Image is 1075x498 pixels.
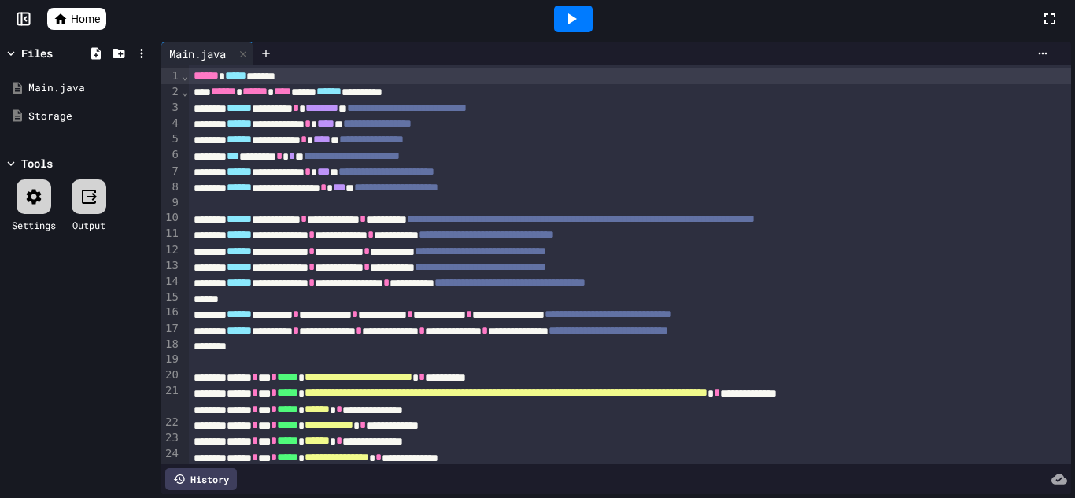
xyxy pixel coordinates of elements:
div: 16 [161,304,181,320]
div: 24 [161,446,181,462]
div: 13 [161,258,181,274]
div: Output [72,218,105,232]
div: 22 [161,415,181,430]
div: 14 [161,274,181,290]
a: Home [47,8,106,30]
div: Tools [21,155,53,172]
div: 20 [161,367,181,383]
div: 11 [161,226,181,242]
div: 5 [161,131,181,147]
div: 1 [161,68,181,84]
div: 10 [161,210,181,226]
div: Main.java [28,80,151,96]
div: 3 [161,100,181,116]
div: 25 [161,462,181,478]
div: History [165,468,237,490]
div: Settings [12,218,56,232]
div: 4 [161,116,181,131]
div: 19 [161,352,181,367]
div: 8 [161,179,181,195]
div: 18 [161,337,181,352]
div: Main.java [161,42,253,65]
div: 15 [161,290,181,305]
div: 7 [161,164,181,179]
div: 23 [161,430,181,446]
span: Fold line [181,69,189,82]
div: Main.java [161,46,234,62]
div: 2 [161,84,181,100]
div: 9 [161,195,181,211]
div: 21 [161,383,181,415]
span: Home [71,11,100,27]
span: Fold line [181,85,189,98]
div: 12 [161,242,181,258]
div: 17 [161,321,181,337]
div: 6 [161,147,181,163]
div: Storage [28,109,151,124]
div: Files [21,45,53,61]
